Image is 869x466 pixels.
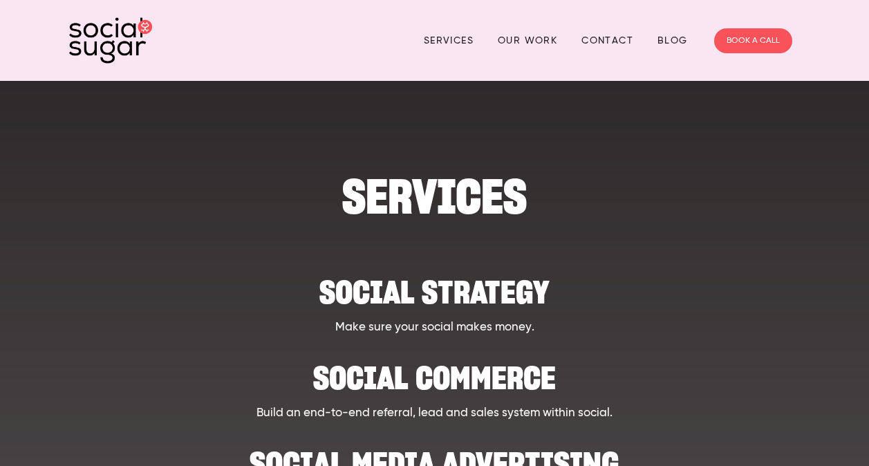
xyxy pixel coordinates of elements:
[120,176,750,218] h1: SERVICES
[120,350,750,392] h2: Social Commerce
[120,350,750,422] a: Social Commerce Build an end-to-end referral, lead and sales system within social.
[120,264,750,306] h2: Social strategy
[581,30,633,51] a: Contact
[120,319,750,337] p: Make sure your social makes money.
[498,30,557,51] a: Our Work
[120,404,750,422] p: Build an end-to-end referral, lead and sales system within social.
[120,264,750,336] a: Social strategy Make sure your social makes money.
[714,28,792,53] a: BOOK A CALL
[657,30,688,51] a: Blog
[69,17,152,64] img: SocialSugar
[424,30,474,51] a: Services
